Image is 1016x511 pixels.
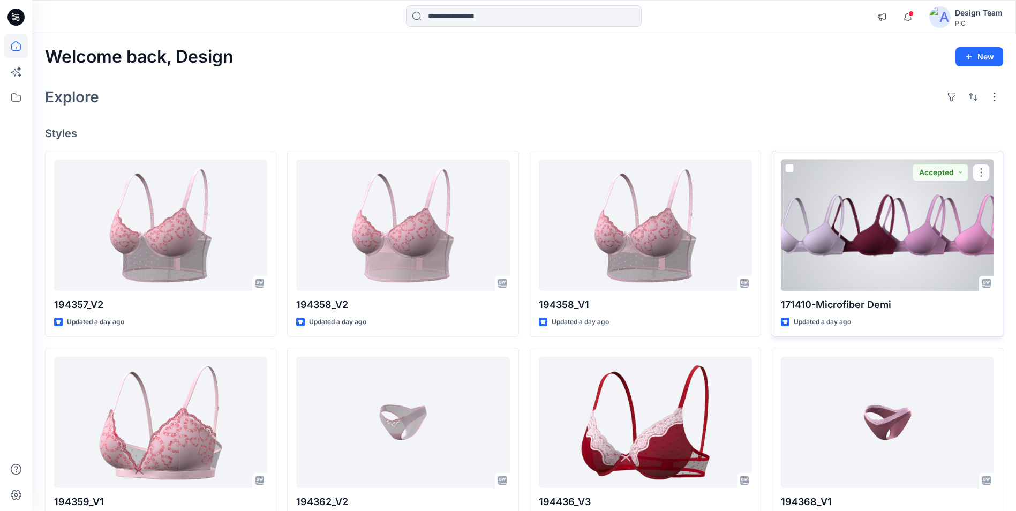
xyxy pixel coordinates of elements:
[296,160,509,291] a: 194358_V2
[539,494,752,509] p: 194436_V3
[781,297,994,312] p: 171410-Microfiber Demi
[54,160,267,291] a: 194357_V2
[539,297,752,312] p: 194358_V1
[67,317,124,328] p: Updated a day ago
[539,357,752,488] a: 194436_V3
[296,297,509,312] p: 194358_V2
[955,6,1003,19] div: Design Team
[296,357,509,488] a: 194362_V2
[929,6,951,28] img: avatar
[45,127,1003,140] h4: Styles
[45,88,99,106] h2: Explore
[45,47,234,67] h2: Welcome back, Design
[955,47,1003,66] button: New
[309,317,366,328] p: Updated a day ago
[54,357,267,488] a: 194359_V1
[552,317,609,328] p: Updated a day ago
[781,357,994,488] a: 194368_V1
[781,494,994,509] p: 194368_V1
[54,297,267,312] p: 194357_V2
[955,19,1003,27] div: PIC
[296,494,509,509] p: 194362_V2
[781,160,994,291] a: 171410-Microfiber Demi
[54,494,267,509] p: 194359_V1
[539,160,752,291] a: 194358_V1
[794,317,851,328] p: Updated a day ago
